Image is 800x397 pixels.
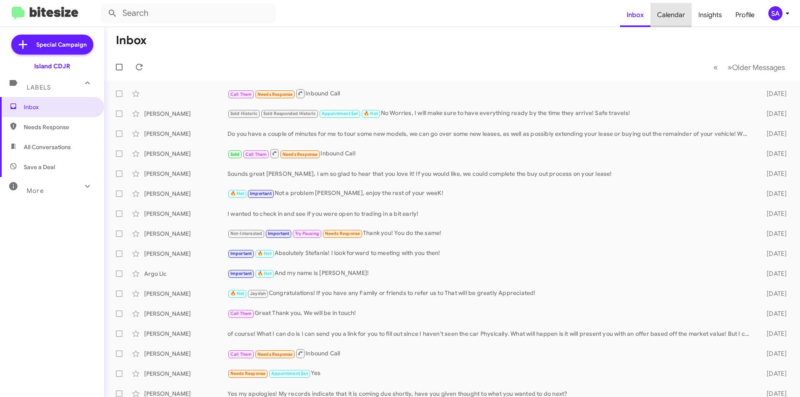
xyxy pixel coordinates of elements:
[144,130,227,138] div: [PERSON_NAME]
[295,231,319,236] span: Try Pausing
[227,229,753,238] div: Thank you! You do the same!
[24,123,95,131] span: Needs Response
[230,291,245,296] span: 🔥 Hot
[364,111,378,116] span: 🔥 Hot
[650,3,692,27] a: Calendar
[144,170,227,178] div: [PERSON_NAME]
[144,190,227,198] div: [PERSON_NAME]
[250,191,272,196] span: Important
[727,62,732,72] span: »
[713,62,718,72] span: «
[11,35,93,55] a: Special Campaign
[753,310,793,318] div: [DATE]
[753,210,793,218] div: [DATE]
[230,231,262,236] span: Not-Interested
[230,271,252,276] span: Important
[322,111,358,116] span: Appointment Set
[245,152,267,157] span: Call Them
[227,109,753,118] div: No Worries, I will make sure to have everything ready by the time they arrive! Safe travels!
[230,371,266,376] span: Needs Response
[101,3,276,23] input: Search
[227,210,753,218] div: I wanted to check in and see if you were open to trading in a bit early!
[230,191,245,196] span: 🔥 Hot
[761,6,791,20] button: SA
[144,150,227,158] div: [PERSON_NAME]
[227,269,753,278] div: And my name is [PERSON_NAME]!
[227,348,753,359] div: Inbound Call
[692,3,729,27] a: Insights
[144,310,227,318] div: [PERSON_NAME]
[144,210,227,218] div: [PERSON_NAME]
[230,152,240,157] span: Sold
[753,90,793,98] div: [DATE]
[753,130,793,138] div: [DATE]
[257,251,272,256] span: 🔥 Hot
[708,59,723,76] button: Previous
[753,330,793,338] div: [DATE]
[230,92,252,97] span: Call Them
[34,62,70,70] div: Island CDJR
[753,370,793,378] div: [DATE]
[257,92,293,97] span: Needs Response
[144,230,227,238] div: [PERSON_NAME]
[227,330,753,338] div: of course! What I can do is I can send you a link for you to fill out since I haven't seen the ca...
[753,110,793,118] div: [DATE]
[325,231,360,236] span: Needs Response
[753,170,793,178] div: [DATE]
[753,290,793,298] div: [DATE]
[227,309,753,318] div: Great Thank you, We will be in touch!
[144,270,227,278] div: Argo Llc
[620,3,650,27] a: Inbox
[227,148,753,159] div: Inbound Call
[768,6,782,20] div: SA
[27,84,51,91] span: Labels
[116,34,147,47] h1: Inbox
[230,111,258,116] span: Sold Historic
[144,330,227,338] div: [PERSON_NAME]
[227,170,753,178] div: Sounds great [PERSON_NAME], I am so glad to hear that you love it! If you would like, we could co...
[230,251,252,256] span: Important
[230,311,252,316] span: Call Them
[753,190,793,198] div: [DATE]
[36,40,87,49] span: Special Campaign
[753,150,793,158] div: [DATE]
[268,231,290,236] span: Important
[144,370,227,378] div: [PERSON_NAME]
[729,3,761,27] a: Profile
[24,163,55,171] span: Save a Deal
[24,143,71,151] span: All Conversations
[282,152,318,157] span: Needs Response
[257,352,293,357] span: Needs Response
[263,111,316,116] span: Sold Responded Historic
[144,250,227,258] div: [PERSON_NAME]
[227,130,753,138] div: Do you have a couple of minutes for me to tour some new models, we can go over some new leases, a...
[227,88,753,99] div: Inbound Call
[144,350,227,358] div: [PERSON_NAME]
[227,369,753,378] div: Yes
[732,63,785,72] span: Older Messages
[753,230,793,238] div: [DATE]
[227,249,753,258] div: Absolutely Stefania! I look forward to meeting with you then!
[227,289,753,298] div: Congratulations! If you have any Family or friends to refer us to That will be greatly Appreciated!
[753,270,793,278] div: [DATE]
[753,350,793,358] div: [DATE]
[227,189,753,198] div: Not a problem [PERSON_NAME], enjoy the rest of your weeK!
[271,371,308,376] span: Appointment Set
[27,187,44,195] span: More
[722,59,790,76] button: Next
[24,103,95,111] span: Inbox
[257,271,272,276] span: 🔥 Hot
[144,110,227,118] div: [PERSON_NAME]
[230,352,252,357] span: Call Them
[753,250,793,258] div: [DATE]
[709,59,790,76] nav: Page navigation example
[144,290,227,298] div: [PERSON_NAME]
[250,291,266,296] span: Jaydah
